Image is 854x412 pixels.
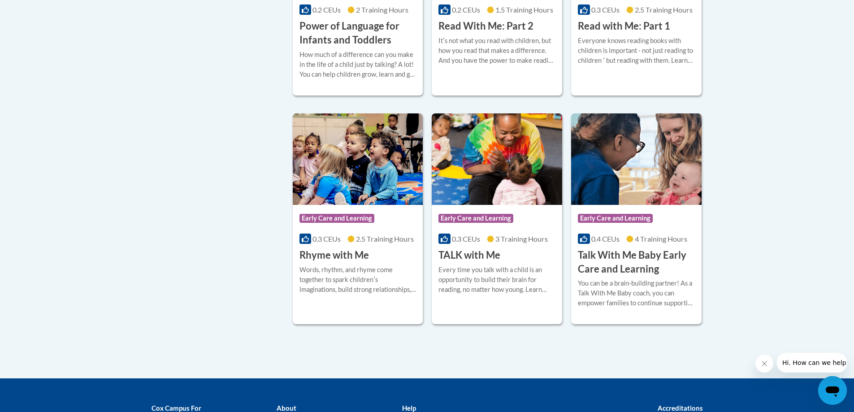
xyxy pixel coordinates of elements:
iframe: Message from company [777,353,847,373]
span: 0.4 CEUs [591,234,620,243]
img: Course Logo [432,113,562,205]
b: Help [402,404,416,412]
span: Early Care and Learning [578,214,653,223]
h3: Talk With Me Baby Early Care and Learning [578,248,695,276]
div: How much of a difference can you make in the life of a child just by talking? A lot! You can help... [299,50,416,79]
h3: Read With Me: Part 2 [438,19,533,33]
span: 2 Training Hours [356,5,408,14]
a: Course LogoEarly Care and Learning0.3 CEUs3 Training Hours TALK with MeEvery time you talk with a... [432,113,562,324]
span: 0.3 CEUs [452,234,480,243]
h3: TALK with Me [438,248,500,262]
img: Course Logo [571,113,702,205]
span: Early Care and Learning [299,214,374,223]
span: 0.3 CEUs [312,234,341,243]
span: 4 Training Hours [635,234,687,243]
span: 1.5 Training Hours [495,5,553,14]
span: 2.5 Training Hours [356,234,414,243]
b: About [277,404,296,412]
span: 3 Training Hours [495,234,548,243]
span: Hi. How can we help? [5,6,73,13]
div: Words, rhythm, and rhyme come together to spark childrenʹs imaginations, build strong relationshi... [299,265,416,295]
b: Accreditations [658,404,703,412]
a: Course LogoEarly Care and Learning0.3 CEUs2.5 Training Hours Rhyme with MeWords, rhythm, and rhym... [293,113,423,324]
div: You can be a brain-building partner! As a Talk With Me Baby coach, you can empower families to co... [578,278,695,308]
h3: Read with Me: Part 1 [578,19,670,33]
img: Course Logo [293,113,423,205]
div: Itʹs not what you read with children, but how you read that makes a difference. And you have the ... [438,36,555,65]
span: 0.2 CEUs [312,5,341,14]
a: Course LogoEarly Care and Learning0.4 CEUs4 Training Hours Talk With Me Baby Early Care and Learn... [571,113,702,324]
div: Every time you talk with a child is an opportunity to build their brain for reading, no matter ho... [438,265,555,295]
iframe: Button to launch messaging window [818,376,847,405]
iframe: Close message [755,355,773,373]
h3: Power of Language for Infants and Toddlers [299,19,416,47]
span: 0.2 CEUs [452,5,480,14]
h3: Rhyme with Me [299,248,369,262]
span: Early Care and Learning [438,214,513,223]
div: Everyone knows reading books with children is important - not just reading to children ʹ but read... [578,36,695,65]
b: Cox Campus For [152,404,201,412]
span: 0.3 CEUs [591,5,620,14]
span: 2.5 Training Hours [635,5,693,14]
